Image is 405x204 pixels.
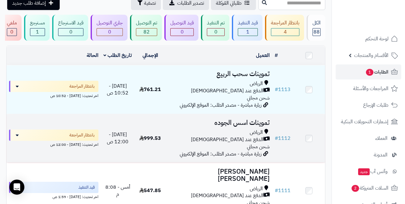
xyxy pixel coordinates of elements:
a: # [275,52,278,59]
span: بانتظار المراجعة [69,83,95,89]
div: ملغي [7,19,17,27]
span: السلات المتروكة [351,184,388,192]
div: 82 [136,28,157,36]
span: [DATE] - 10:52 ص [107,82,128,97]
span: 0 [10,28,13,36]
a: وآتس آبجديد [336,164,401,179]
a: المراجعات والأسئلة [336,81,401,96]
div: الكل [312,19,321,27]
span: 1 [36,28,39,36]
span: 82 [143,28,150,36]
span: [DATE] - 12:00 ص [107,131,128,145]
span: 761.21 [139,86,161,93]
span: # [275,187,278,194]
div: قيد التوصيل [170,19,194,27]
div: تم التنفيذ [207,19,225,27]
div: اخر تحديث: [DATE] - 10:52 ص [9,92,98,99]
span: لوحة التحكم [365,34,388,43]
a: #1113 [275,86,291,93]
a: مسترجع 1 [23,15,51,41]
span: وآتس آب [357,167,387,176]
a: جاري التوصيل 0 [89,15,129,41]
span: الأقسام والمنتجات [354,51,388,60]
div: بانتظار المراجعة [271,19,299,27]
a: تاريخ الطلب [103,52,132,59]
a: قيد الاسترجاع 0 [51,15,89,41]
div: مسترجع [30,19,45,27]
a: #1111 [275,187,291,194]
span: 2 [352,185,359,192]
span: زيارة مباشرة - مصدر الطلب: الموقع الإلكتروني [180,101,262,109]
span: جديد [358,168,370,175]
span: 4 [284,28,287,36]
span: 999.53 [139,135,161,142]
a: قيد التنفيذ 1 [231,15,264,41]
h3: تموينات سحب الربيع [169,70,270,78]
span: قيد التنفيذ [78,184,95,191]
span: 0 [108,28,111,36]
div: تم التوصيل [136,19,157,27]
h3: تموينات اسس الجوده [169,119,270,126]
a: المدونة [336,147,401,162]
a: العميل [256,52,270,59]
span: أمس - 8:08 م [105,183,130,198]
img: logo-2.png [362,16,399,29]
span: المراجعات والأسئلة [353,84,388,93]
span: 547.85 [139,187,161,194]
div: اخر تحديث: [DATE] - 1:59 ص [9,193,98,200]
span: شحن مجاني [247,143,270,150]
div: 0 [171,28,193,36]
span: # [275,135,278,142]
a: تم التوصيل 82 [129,15,163,41]
span: 0 [181,28,184,36]
a: لوحة التحكم [336,31,401,46]
span: بانتظار المراجعة [69,132,95,138]
span: طلبات الإرجاع [363,101,388,110]
span: الرياض [250,185,263,192]
div: 0 [58,28,83,36]
div: 1 [238,28,257,36]
div: قيد التنفيذ [238,19,258,27]
span: الطلبات [365,68,388,76]
a: قيد التوصيل 0 [163,15,200,41]
span: # [275,86,278,93]
div: 1 [30,28,45,36]
div: 0 [207,28,224,36]
a: العملاء [336,131,401,146]
div: قيد الاسترجاع [58,19,83,27]
span: إشعارات التحويلات البنكية [341,117,388,126]
div: 4 [271,28,299,36]
div: 0 [97,28,122,36]
span: الرياض [250,80,263,87]
a: #1112 [275,135,291,142]
a: الإجمالي [142,52,158,59]
span: المدونة [374,150,387,159]
span: الرياض [250,129,263,136]
span: 1 [366,69,373,76]
a: تم التنفيذ 0 [200,15,231,41]
a: الطلبات1 [336,64,401,79]
span: الدفع عند [DEMOGRAPHIC_DATA] [191,87,263,94]
span: 88 [313,28,320,36]
span: العملاء [375,134,387,143]
div: اخر تحديث: [DATE] - 12:00 ص [9,141,98,147]
a: طلبات الإرجاع [336,98,401,113]
span: 1 [246,28,249,36]
a: الحالة [87,52,98,59]
span: زيارة مباشرة - مصدر الطلب: الموقع الإلكتروني [180,150,262,158]
div: 0 [7,28,17,36]
div: Open Intercom Messenger [9,180,24,195]
span: 0 [69,28,72,36]
span: شحن مجاني [247,94,270,102]
h3: [PERSON_NAME] [PERSON_NAME] [169,168,270,182]
a: إشعارات التحويلات البنكية [336,114,401,129]
span: الدفع عند [DEMOGRAPHIC_DATA] [191,136,263,143]
span: 0 [214,28,217,36]
div: جاري التوصيل [97,19,123,27]
a: بانتظار المراجعة 4 [264,15,305,41]
span: الدفع عند [DEMOGRAPHIC_DATA] [191,192,263,199]
a: السلات المتروكة2 [336,181,401,196]
a: الكل88 [305,15,327,41]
